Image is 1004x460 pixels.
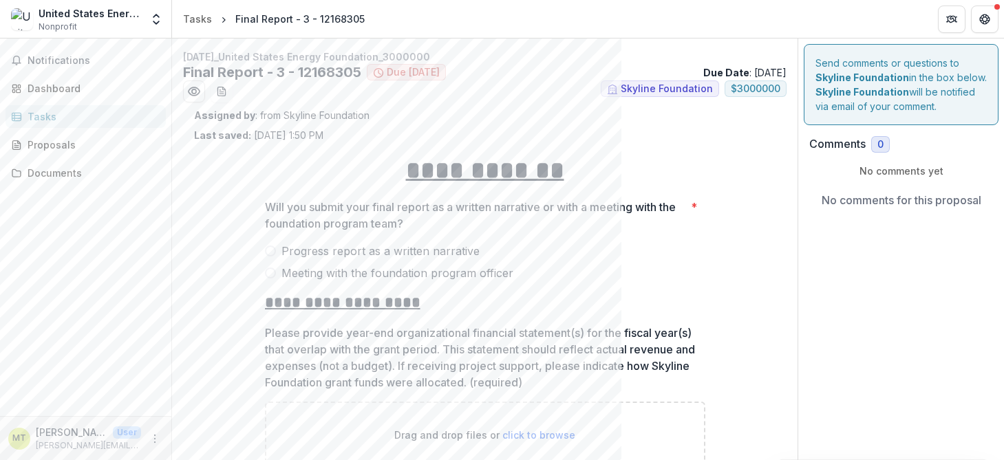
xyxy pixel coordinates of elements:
[28,81,155,96] div: Dashboard
[265,199,685,232] p: Will you submit your final report as a written narrative or with a meeting with the foundation pr...
[28,166,155,180] div: Documents
[815,72,909,83] strong: Skyline Foundation
[731,83,780,95] span: $ 3000000
[36,425,107,439] p: [PERSON_NAME]
[971,6,998,33] button: Get Help
[28,109,155,124] div: Tasks
[11,8,33,30] img: United States Energy Foundation
[6,105,166,128] a: Tasks
[804,44,998,125] div: Send comments or questions to in the box below. will be notified via email of your comment.
[183,12,212,26] div: Tasks
[621,83,713,95] span: Skyline Foundation
[235,12,365,26] div: Final Report - 3 - 12168305
[178,9,217,29] a: Tasks
[211,80,233,102] button: download-word-button
[194,108,776,122] p: : from Skyline Foundation
[39,6,141,21] div: United States Energy Foundation
[6,77,166,100] a: Dashboard
[6,162,166,184] a: Documents
[938,6,965,33] button: Partners
[877,139,884,151] span: 0
[194,129,251,141] strong: Last saved:
[183,80,205,102] button: Preview 6f16b671-f7d7-42a6-a907-b09748683f15.pdf
[183,50,787,64] p: [DATE]_United States Energy Foundation_3000000
[12,434,26,443] div: Ms. Mariah Tate
[809,164,993,178] p: No comments yet
[502,429,575,441] span: click to browse
[281,243,480,259] span: Progress report as a written narrative
[6,50,166,72] button: Notifications
[815,86,909,98] strong: Skyline Foundation
[703,67,749,78] strong: Due Date
[113,426,141,439] p: User
[394,428,575,442] p: Drag and drop files or
[6,133,166,156] a: Proposals
[387,67,440,78] span: Due [DATE]
[822,192,981,208] p: No comments for this proposal
[28,55,160,67] span: Notifications
[194,128,323,142] p: [DATE] 1:50 PM
[36,439,141,452] p: [PERSON_NAME][EMAIL_ADDRESS][DOMAIN_NAME]
[703,65,787,80] p: : [DATE]
[183,64,361,80] h2: Final Report - 3 - 12168305
[28,138,155,152] div: Proposals
[265,325,697,391] p: Please provide year-end organizational financial statement(s) for the fiscal year(s) that overlap...
[194,109,255,121] strong: Assigned by
[147,6,166,33] button: Open entity switcher
[281,265,513,281] span: Meeting with the foundation program officer
[39,21,77,33] span: Nonprofit
[809,138,866,151] h2: Comments
[147,430,163,447] button: More
[178,9,370,29] nav: breadcrumb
